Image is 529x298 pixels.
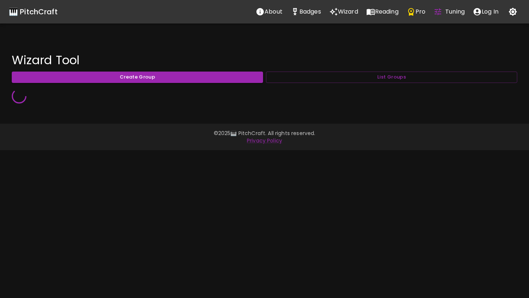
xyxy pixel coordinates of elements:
[9,6,58,18] a: 🎹 PitchCraft
[403,4,429,19] button: Pro
[469,4,503,19] button: account of current user
[338,7,358,16] p: Wizard
[415,7,425,16] p: Pro
[375,7,399,16] p: Reading
[53,130,476,137] p: © 2025 🎹 PitchCraft. All rights reserved.
[252,4,287,19] button: About
[247,137,282,144] a: Privacy Policy
[12,72,263,83] button: Create Group
[445,7,465,16] p: Tuning
[264,7,283,16] p: About
[362,4,403,19] button: Reading
[325,4,362,19] button: Wizard
[287,4,325,19] button: Stats
[429,4,469,19] button: Tuning Quiz
[266,72,517,83] button: List Groups
[482,7,499,16] p: Log In
[12,53,517,68] h4: Wizard Tool
[299,7,321,16] p: Badges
